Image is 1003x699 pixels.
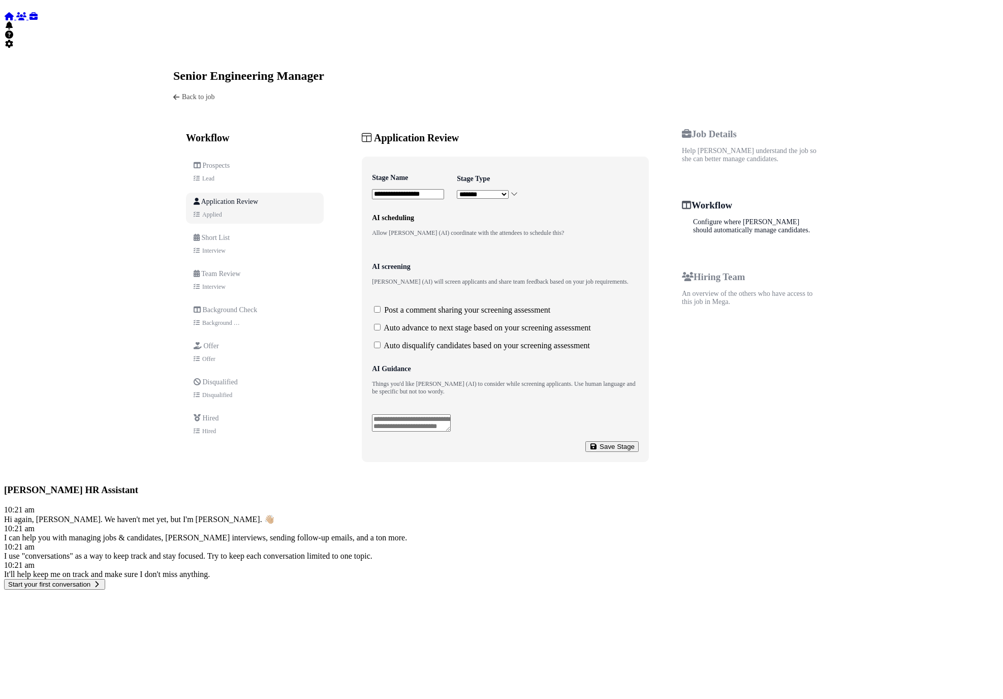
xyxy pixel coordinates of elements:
[384,306,550,314] label: Post a comment sharing your screening assessment
[203,306,258,314] span: Background Check
[186,132,324,144] h2: Workflow
[384,323,590,332] label: Auto advance to next stage based on your screening assessment
[204,342,219,350] span: Offer
[362,132,649,144] h2: Application Review
[4,505,35,514] time: 10:21 am
[682,129,820,140] h3: Job Details
[4,524,35,533] time: 10:21 am
[202,355,215,363] div: Offer
[372,365,639,373] h3: AI Guidance
[4,505,999,524] div: Hi again, [PERSON_NAME]. We haven't met yet, but I'm [PERSON_NAME]. 👋🏼
[4,542,35,551] time: 10:21 am
[202,428,216,435] div: Hired
[202,247,226,255] div: Interview
[372,214,564,222] h3: AI scheduling
[4,484,999,496] h3: [PERSON_NAME] HR Assistant
[589,443,635,450] div: Save Stage
[693,218,820,234] p: Configure where [PERSON_NAME] should automatically manage candidates.
[372,174,444,182] h3: Stage Name
[4,561,999,579] div: It'll help keep me on track and make sure I don't miss anything.
[384,341,590,350] label: Auto disqualify candidates based on your screening assessment
[4,524,999,542] div: I can help you with managing jobs & candidates, [PERSON_NAME] interviews, sending follow-up email...
[203,378,238,386] span: Disqualified
[682,290,820,306] p: An overview of the others who have access to this job in Mega.
[202,175,214,183] div: Lead
[201,270,240,278] span: Team Review
[202,283,226,291] div: Interview
[682,271,820,283] h3: Hiring Team
[8,581,101,588] div: Start your first conversation
[4,579,105,590] button: Start your first conversation
[201,198,258,205] span: Application Review
[202,234,230,241] span: Short List
[202,391,232,399] div: Disqualified
[202,319,240,327] div: Background Check
[372,263,629,271] h3: AI screening
[457,175,518,183] h3: Stage Type
[203,162,230,169] span: Prospects
[682,200,820,211] h3: Workflow
[682,147,820,163] p: Help [PERSON_NAME] understand the job so she can better manage candidates.
[4,542,999,561] div: I use "conversations" as a way to keep track and stay focused. Try to keep each conversation limi...
[372,380,639,396] p: Things you'd like [PERSON_NAME] (AI) to consider while screening applicants. Use human language a...
[4,561,35,569] time: 10:21 am
[203,414,219,422] span: Hired
[372,278,629,286] p: [PERSON_NAME] (AI) will screen applicants and share team feedback based on your job requirements.
[173,69,324,83] h2: Senior Engineering Manager
[585,441,639,452] button: Save Stage
[202,211,222,219] div: Applied
[372,229,564,237] p: Allow [PERSON_NAME] (AI) coordinate with the attendees to schedule this?
[182,93,215,101] span: Back to job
